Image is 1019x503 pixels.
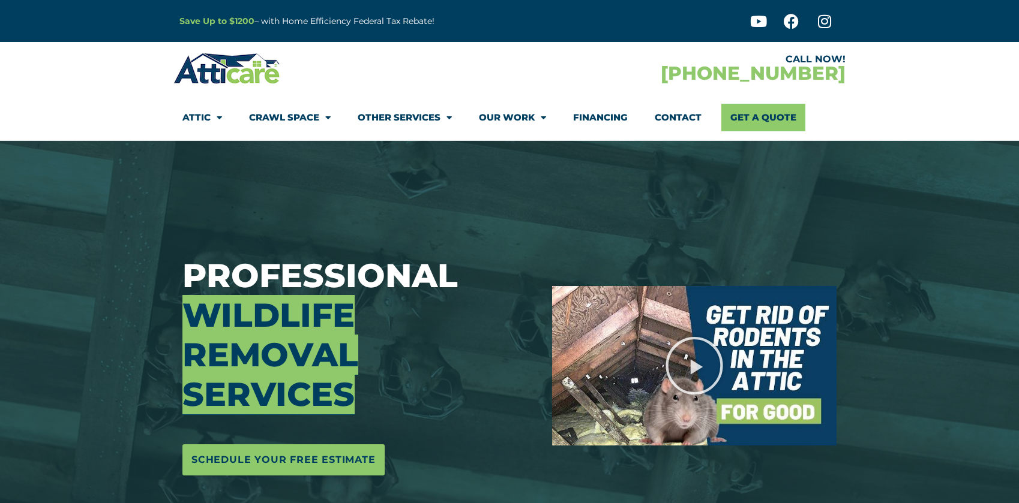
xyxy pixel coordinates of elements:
[179,14,568,28] p: – with Home Efficiency Federal Tax Rebate!
[182,295,358,414] span: Wildlife Removal Services
[182,256,534,414] h3: Professional
[358,104,452,131] a: Other Services
[510,55,846,64] div: CALL NOW!
[191,450,376,469] span: Schedule Your Free Estimate
[664,336,724,396] div: Play Video
[479,104,546,131] a: Our Work
[249,104,331,131] a: Crawl Space
[721,104,805,131] a: Get A Quote
[655,104,702,131] a: Contact
[179,16,254,26] a: Save Up to $1200
[182,444,385,475] a: Schedule Your Free Estimate
[182,104,222,131] a: Attic
[182,104,837,131] nav: Menu
[573,104,628,131] a: Financing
